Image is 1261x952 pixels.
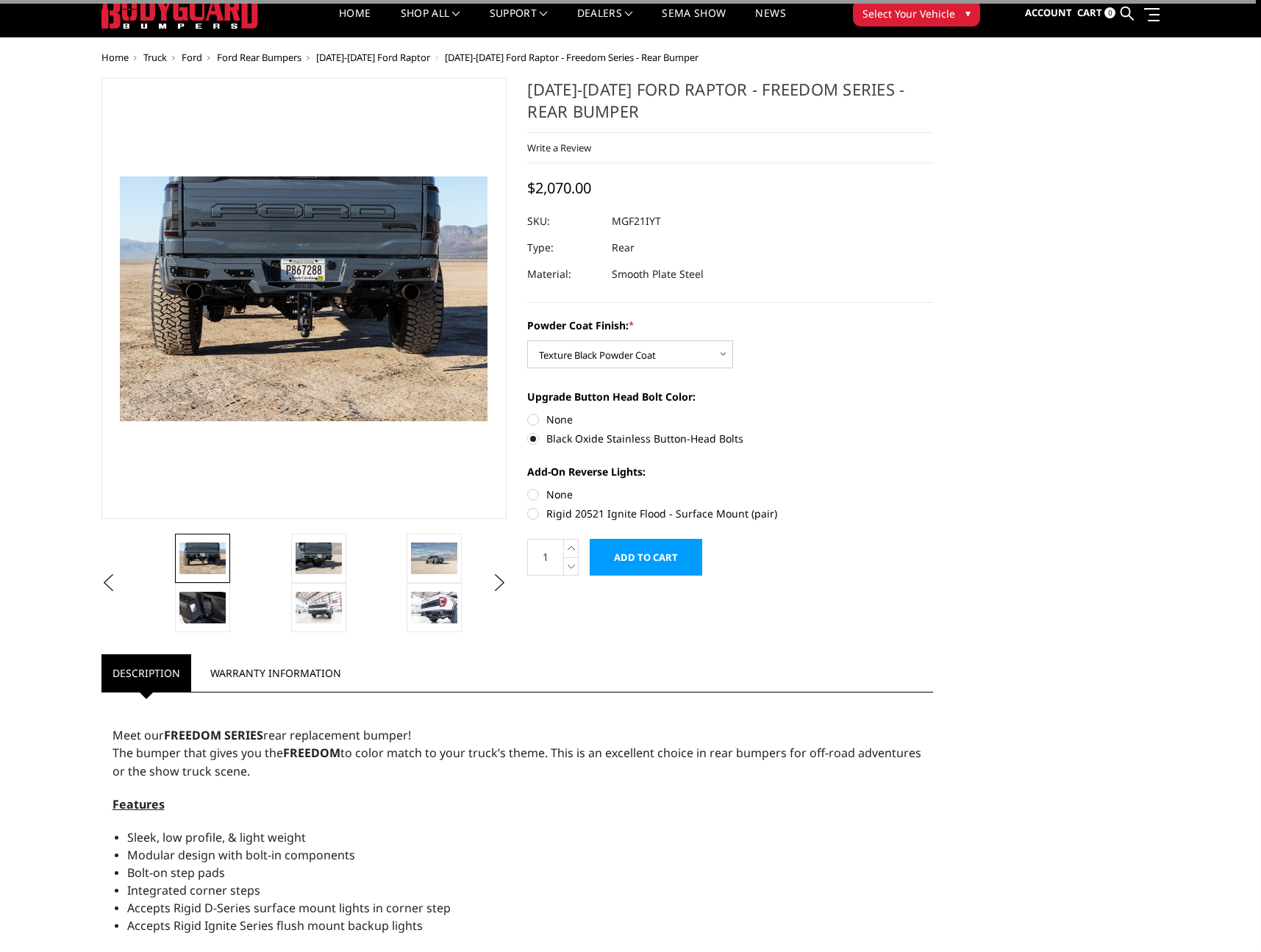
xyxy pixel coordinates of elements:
[179,543,226,573] img: 2021-2025 Ford Raptor - Freedom Series - Rear Bumper
[527,389,933,404] label: Upgrade Button Head Bolt Color:
[101,654,191,692] a: Description
[199,654,352,692] a: Warranty Information
[401,8,460,37] a: shop all
[112,727,411,743] span: Meet our rear replacement bumper!
[411,543,457,573] img: 2021-2025 Ford Raptor - Freedom Series - Rear Bumper
[527,318,933,333] label: Powder Coat Finish:
[127,917,423,934] span: Accepts Rigid Ignite Series flush mount backup lights
[862,6,955,21] span: Select Your Vehicle
[490,8,548,37] a: Support
[590,539,702,576] input: Add to Cart
[339,8,371,37] a: Home
[527,208,601,235] dt: SKU:
[612,261,704,287] dd: Smooth Plate Steel
[127,900,451,916] span: Accepts Rigid D-Series surface mount lights in corner step
[98,572,120,594] button: Previous
[527,78,933,133] h1: [DATE]-[DATE] Ford Raptor - Freedom Series - Rear Bumper
[445,51,699,64] span: [DATE]-[DATE] Ford Raptor - Freedom Series - Rear Bumper
[316,51,430,64] a: [DATE]-[DATE] Ford Raptor
[283,745,340,761] strong: FREEDOM
[127,882,260,898] span: Integrated corner steps
[127,829,306,845] span: Sleek, low profile, & light weight
[1104,7,1115,18] span: 0
[296,592,342,623] img: 2021-2025 Ford Raptor - Freedom Series - Rear Bumper
[217,51,301,64] a: Ford Rear Bumpers
[612,235,635,261] dd: Rear
[527,487,933,502] label: None
[527,178,591,198] span: $2,070.00
[527,141,591,154] a: Write a Review
[527,412,933,427] label: None
[755,8,785,37] a: News
[164,727,263,743] strong: FREEDOM SERIES
[143,51,167,64] a: Truck
[662,8,726,37] a: SEMA Show
[182,51,202,64] a: Ford
[577,8,633,37] a: Dealers
[127,865,225,881] span: Bolt-on step pads
[1187,881,1261,952] iframe: Chat Widget
[965,5,971,21] span: ▾
[488,572,510,594] button: Next
[101,78,507,519] a: 2021-2025 Ford Raptor - Freedom Series - Rear Bumper
[112,796,165,812] span: Features
[411,592,457,623] img: 2021-2025 Ford Raptor - Freedom Series - Rear Bumper
[527,431,933,446] label: Black Oxide Stainless Button-Head Bolts
[296,543,342,573] img: 2021-2025 Ford Raptor - Freedom Series - Rear Bumper
[527,506,933,521] label: Rigid 20521 Ignite Flood - Surface Mount (pair)
[527,261,601,287] dt: Material:
[112,745,921,779] span: The bumper that gives you the to color match to your truck’s theme. This is an excellent choice i...
[127,847,355,863] span: Modular design with bolt-in components
[1077,6,1102,19] span: Cart
[1025,6,1072,19] span: Account
[527,235,601,261] dt: Type:
[179,592,226,623] img: 2021-2025 Ford Raptor - Freedom Series - Rear Bumper
[101,51,129,64] a: Home
[527,464,933,479] label: Add-On Reverse Lights:
[612,208,661,235] dd: MGF21IYT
